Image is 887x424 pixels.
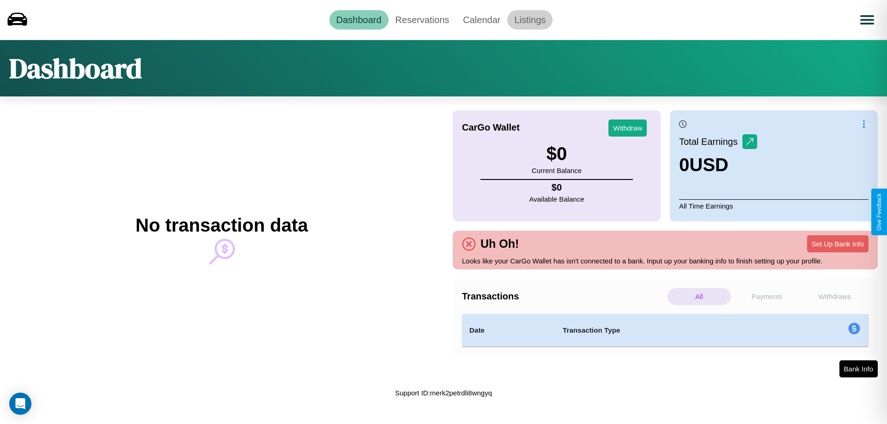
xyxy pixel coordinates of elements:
div: Give Feedback [876,193,882,231]
a: Listings [507,10,553,30]
div: Open Intercom Messenger [9,393,31,415]
h4: $ 0 [529,182,584,193]
button: Open menu [854,7,880,33]
h2: No transaction data [135,215,308,236]
h4: Uh Oh! [476,237,523,251]
h4: CarGo Wallet [462,122,520,133]
h1: Dashboard [9,49,142,87]
a: Calendar [456,10,507,30]
button: Bank Info [839,360,878,377]
h4: Transaction Type [563,325,772,336]
p: Available Balance [529,193,584,205]
h3: 0 USD [679,155,757,175]
a: Dashboard [329,10,389,30]
a: Reservations [389,10,456,30]
button: Withdraw [608,119,647,137]
button: Set Up Bank Info [807,235,869,252]
p: Withdraws [803,288,866,305]
h4: Transactions [462,291,665,302]
h4: Date [469,325,548,336]
p: All Time Earnings [679,199,869,212]
p: Total Earnings [679,133,742,150]
p: Payments [735,288,799,305]
p: Looks like your CarGo Wallet has isn't connected to a bank. Input up your banking info to finish ... [462,255,869,267]
p: All [668,288,731,305]
p: Support ID: merk2petrdli8wngyq [395,387,492,399]
h3: $ 0 [532,143,582,164]
p: Current Balance [532,164,582,177]
table: simple table [462,314,869,346]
